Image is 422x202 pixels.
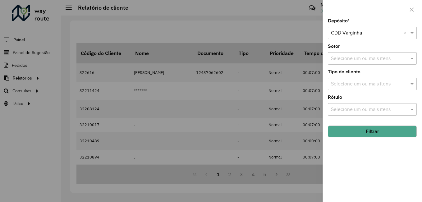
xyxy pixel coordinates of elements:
[328,68,360,76] label: Tipo de cliente
[328,94,342,101] label: Rótulo
[328,17,350,25] label: Depósito
[328,43,340,50] label: Setor
[404,29,409,37] span: Clear all
[328,126,417,137] button: Filtrar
